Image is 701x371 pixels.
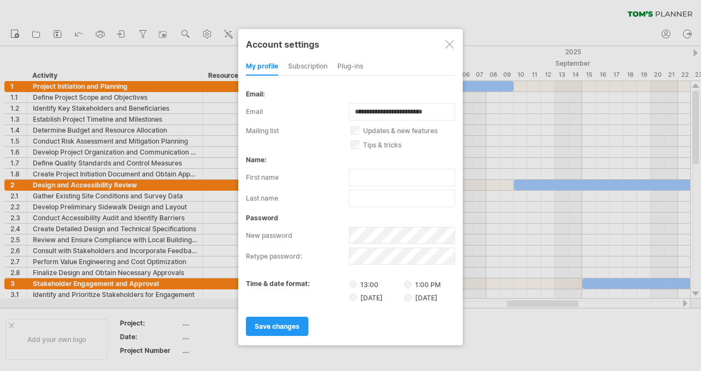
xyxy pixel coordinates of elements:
label: first name [246,169,349,186]
input: [DATE] [404,294,412,301]
label: email [246,103,349,121]
label: tips & tricks [350,141,468,149]
label: retype password: [246,248,349,265]
div: Account settings [246,34,455,54]
label: mailing list [246,127,350,135]
span: save changes [255,322,300,330]
label: 1:00 PM [404,281,441,289]
input: 1:00 PM [404,281,412,288]
label: time & date format: [246,279,310,288]
div: name: [246,156,455,164]
label: 13:00 [349,279,403,289]
div: my profile [246,58,278,76]
div: email: [246,90,455,98]
div: password [246,214,455,222]
a: save changes [246,317,308,336]
input: [DATE] [349,294,357,301]
label: [DATE] [404,294,438,302]
input: 13:00 [349,281,357,288]
div: Plug-ins [337,58,363,76]
label: updates & new features [350,127,468,135]
label: [DATE] [349,293,403,302]
label: new password [246,227,349,244]
div: subscription [288,58,327,76]
label: last name [246,190,349,207]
